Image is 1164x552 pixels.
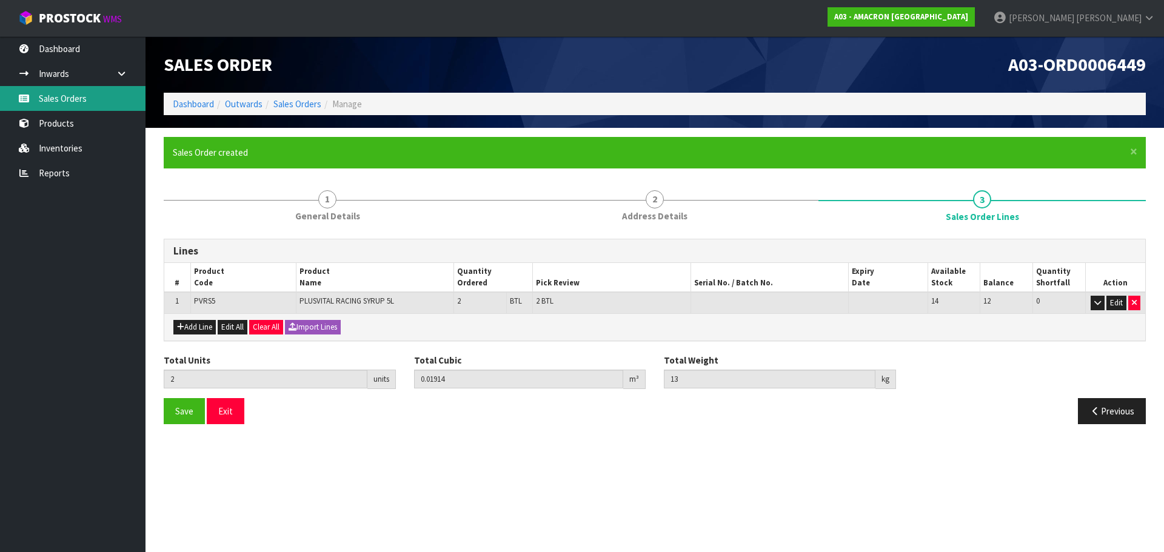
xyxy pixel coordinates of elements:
th: Product Code [190,263,296,292]
span: Save [175,405,193,417]
th: Quantity Ordered [454,263,533,292]
th: Balance [980,263,1033,292]
button: Add Line [173,320,216,334]
span: A03-ORD0006449 [1008,53,1146,76]
span: Sales Order Lines [946,210,1019,223]
th: Quantity Shortfall [1033,263,1086,292]
button: Save [164,398,205,424]
span: 1 [175,296,179,306]
button: Previous [1078,398,1146,424]
span: 12 [983,296,991,306]
a: Dashboard [173,98,214,110]
th: Pick Review [533,263,691,292]
span: Sales Order created [173,147,248,158]
th: Serial No. / Batch No. [691,263,849,292]
th: Available Stock [928,263,980,292]
img: cube-alt.png [18,10,33,25]
button: Import Lines [285,320,341,334]
span: × [1130,143,1137,160]
span: 2 [457,296,461,306]
input: Total Cubic [414,370,624,388]
div: kg [875,370,896,389]
h3: Lines [173,245,1136,257]
span: [PERSON_NAME] [1076,12,1142,24]
span: Sales Order [164,53,272,76]
button: Clear All [249,320,283,334]
label: Total Units [164,354,210,367]
a: Sales Orders [273,98,321,110]
span: 2 [646,190,664,208]
span: PVRS5 [194,296,215,306]
span: 14 [931,296,938,306]
small: WMS [103,13,122,25]
th: Action [1086,263,1145,292]
span: [PERSON_NAME] [1009,12,1074,24]
span: 1 [318,190,336,208]
strong: A03 - AMACRON [GEOGRAPHIC_DATA] [834,12,968,22]
button: Exit [207,398,244,424]
th: Expiry Date [849,263,928,292]
span: Manage [332,98,362,110]
label: Total Cubic [414,354,461,367]
input: Total Weight [664,370,875,388]
span: General Details [295,210,360,222]
span: ProStock [39,10,101,26]
th: # [164,263,190,292]
button: Edit [1106,296,1126,310]
span: Sales Order Lines [164,230,1146,434]
span: Address Details [622,210,687,222]
span: 0 [1036,296,1040,306]
label: Total Weight [664,354,718,367]
span: 2 BTL [536,296,554,306]
div: m³ [623,370,646,389]
button: Edit All [218,320,247,334]
th: Product Name [296,263,454,292]
span: PLUSVITAL RACING SYRUP 5L [299,296,394,306]
input: Total Units [164,370,367,388]
div: units [367,370,396,389]
a: Outwards [225,98,263,110]
span: BTL [510,296,522,306]
span: 3 [973,190,991,208]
